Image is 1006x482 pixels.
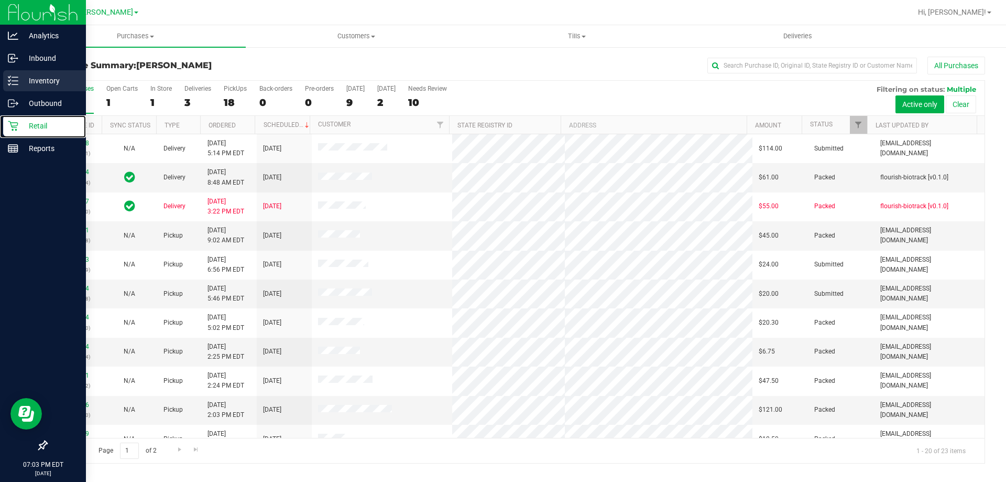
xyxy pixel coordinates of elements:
[163,434,183,444] span: Pickup
[263,173,281,183] span: [DATE]
[814,376,835,386] span: Packed
[946,95,976,113] button: Clear
[263,144,281,154] span: [DATE]
[163,144,185,154] span: Delivery
[106,85,138,92] div: Open Carts
[124,199,135,213] span: In Sync
[124,376,135,386] button: N/A
[377,97,396,109] div: 2
[75,8,133,17] span: [PERSON_NAME]
[25,25,246,47] a: Purchases
[60,256,89,263] a: 11991433
[18,142,81,155] p: Reports
[207,255,244,275] span: [DATE] 6:56 PM EDT
[207,226,244,245] span: [DATE] 9:02 AM EDT
[814,318,835,328] span: Packed
[810,121,833,128] a: Status
[163,347,183,357] span: Pickup
[759,201,779,211] span: $55.00
[163,405,183,415] span: Pickup
[466,25,687,47] a: Tills
[880,138,978,158] span: [EMAIL_ADDRESS][DOMAIN_NAME]
[163,376,183,386] span: Pickup
[759,318,779,328] span: $20.30
[759,405,782,415] span: $121.00
[895,95,944,113] button: Active only
[8,30,18,41] inline-svg: Analytics
[18,97,81,110] p: Outbound
[184,97,211,109] div: 3
[124,319,135,326] span: Not Applicable
[60,401,89,409] a: 11987956
[814,201,835,211] span: Packed
[918,8,986,16] span: Hi, [PERSON_NAME]!
[259,97,292,109] div: 0
[124,318,135,328] button: N/A
[814,405,835,415] span: Packed
[207,167,244,187] span: [DATE] 8:48 AM EDT
[814,173,835,183] span: Packed
[120,443,139,459] input: 1
[60,285,89,292] a: 11990904
[124,405,135,415] button: N/A
[263,260,281,270] span: [DATE]
[8,143,18,154] inline-svg: Reports
[880,173,948,183] span: flourish-biotrack [v0.1.0]
[880,342,978,362] span: [EMAIL_ADDRESS][DOMAIN_NAME]
[263,347,281,357] span: [DATE]
[124,406,135,413] span: Not Applicable
[124,289,135,299] button: N/A
[25,31,246,41] span: Purchases
[5,460,81,469] p: 07:03 PM EDT
[927,57,985,74] button: All Purchases
[18,74,81,87] p: Inventory
[246,25,466,47] a: Customers
[246,31,466,41] span: Customers
[759,231,779,241] span: $45.00
[880,371,978,391] span: [EMAIL_ADDRESS][DOMAIN_NAME]
[814,347,835,357] span: Packed
[814,260,844,270] span: Submitted
[432,116,449,134] a: Filter
[90,443,165,459] span: Page of 2
[124,435,135,443] span: Not Applicable
[759,260,779,270] span: $24.00
[207,429,244,449] span: [DATE] 2:00 PM EDT
[60,227,89,234] a: 11986291
[124,377,135,384] span: Not Applicable
[124,434,135,444] button: N/A
[769,31,826,41] span: Deliveries
[10,398,42,430] iframe: Resource center
[60,343,89,350] a: 11988794
[880,400,978,420] span: [EMAIL_ADDRESS][DOMAIN_NAME]
[561,116,747,134] th: Address
[707,58,917,73] input: Search Purchase ID, Original ID, State Registry ID or Customer Name...
[207,284,244,304] span: [DATE] 5:46 PM EDT
[880,255,978,275] span: [EMAIL_ADDRESS][DOMAIN_NAME]
[814,289,844,299] span: Submitted
[124,348,135,355] span: Not Applicable
[263,318,281,328] span: [DATE]
[263,201,281,211] span: [DATE]
[60,140,89,147] a: 11990648
[346,85,365,92] div: [DATE]
[124,260,135,270] button: N/A
[457,122,512,129] a: State Registry ID
[759,376,779,386] span: $47.50
[209,122,236,129] a: Ordered
[60,372,89,379] a: 11988591
[814,144,844,154] span: Submitted
[207,342,244,362] span: [DATE] 2:25 PM EDT
[60,168,89,176] a: 11986164
[172,443,187,457] a: Go to the next page
[150,85,172,92] div: In Store
[880,429,978,449] span: [EMAIL_ADDRESS][DOMAIN_NAME]
[759,144,782,154] span: $114.00
[163,289,183,299] span: Pickup
[163,201,185,211] span: Delivery
[305,97,334,109] div: 0
[947,85,976,93] span: Multiple
[346,97,365,109] div: 9
[163,231,183,241] span: Pickup
[18,120,81,132] p: Retail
